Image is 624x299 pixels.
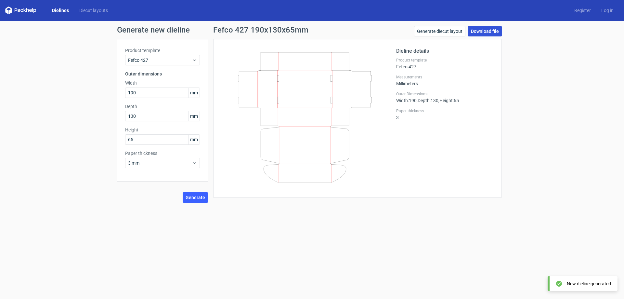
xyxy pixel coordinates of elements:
[213,26,308,34] h1: Fefco 427 190x130x65mm
[125,103,200,110] label: Depth
[468,26,502,36] a: Download file
[438,98,459,103] span: , Height : 65
[396,98,417,103] span: Width : 190
[188,111,200,121] span: mm
[125,127,200,133] label: Height
[396,58,494,63] label: Product template
[417,98,438,103] span: , Depth : 130
[396,91,494,97] label: Outer Dimensions
[396,75,494,86] div: Millimeters
[396,75,494,80] label: Measurements
[74,7,113,14] a: Diecut layouts
[128,57,192,63] span: Fefco 427
[567,280,611,287] div: New dieline generated
[117,26,507,34] h1: Generate new dieline
[125,71,200,77] h3: Outer dimensions
[183,192,208,203] button: Generate
[47,7,74,14] a: Dielines
[125,150,200,156] label: Paper thickness
[125,47,200,54] label: Product template
[125,80,200,86] label: Width
[396,58,494,69] div: Fefco 427
[396,47,494,55] h2: Dieline details
[186,195,205,200] span: Generate
[188,135,200,144] span: mm
[569,7,596,14] a: Register
[596,7,619,14] a: Log in
[396,108,494,114] label: Paper thickness
[396,108,494,120] div: 3
[188,88,200,98] span: mm
[128,160,192,166] span: 3 mm
[414,26,465,36] a: Generate diecut layout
